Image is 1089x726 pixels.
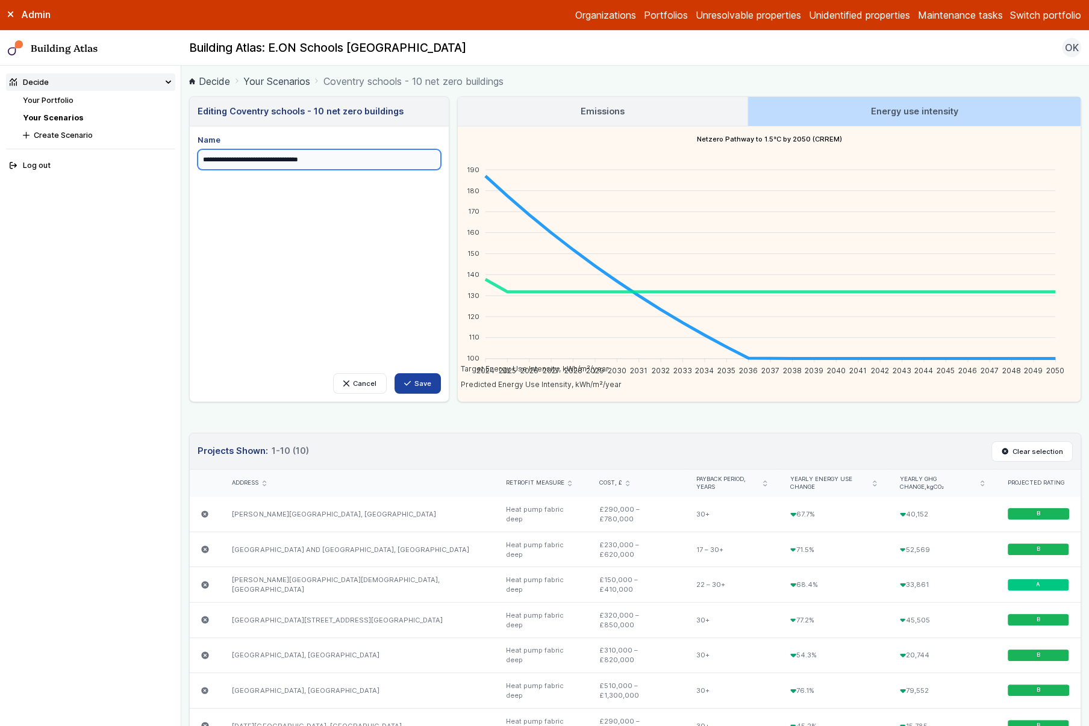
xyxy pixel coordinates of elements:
[917,8,1002,22] a: Maintenance tasks
[232,616,442,624] a: [GEOGRAPHIC_DATA][STREET_ADDRESS][GEOGRAPHIC_DATA]
[827,365,846,374] tspan: 2040
[1062,38,1081,57] button: OK
[588,602,685,638] div: £320,000 – £850,000
[588,638,685,673] div: £310,000 – £820,000
[888,638,996,673] div: 20,744
[914,365,933,374] tspan: 2044
[779,497,888,532] div: 67.7%
[805,365,823,374] tspan: 2039
[900,476,976,491] span: Yearly GHG change,
[467,291,479,299] tspan: 130
[458,97,747,126] a: Emissions
[467,312,479,320] tspan: 120
[1046,365,1064,374] tspan: 2050
[232,576,439,594] a: [PERSON_NAME][GEOGRAPHIC_DATA][DEMOGRAPHIC_DATA], [GEOGRAPHIC_DATA]
[809,8,910,22] a: Unidentified properties
[1037,651,1040,659] span: B
[232,545,469,554] a: [GEOGRAPHIC_DATA] AND [GEOGRAPHIC_DATA], [GEOGRAPHIC_DATA]
[870,105,958,118] h3: Energy use intensity
[991,441,1073,462] button: Clear selection
[499,365,516,374] tspan: 2025
[333,373,387,394] a: Cancel
[608,365,626,374] tspan: 2030
[588,673,685,709] div: £510,000 – £1,300,000
[586,365,604,374] tspan: 2029
[1037,510,1040,518] span: B
[685,602,779,638] div: 30+
[467,186,479,194] tspan: 180
[467,354,479,362] tspan: 100
[599,479,622,487] span: Cost, £
[588,567,685,603] div: £150,000 – £410,000
[198,444,309,458] h3: Projects Shown:
[652,365,670,374] tspan: 2032
[673,365,692,374] tspan: 2033
[19,126,175,144] button: Create Scenario
[23,96,73,105] a: Your Portfolio
[494,673,587,709] div: Heat pump fabric deep
[1008,479,1069,487] div: Projected rating
[189,74,230,88] a: Decide
[888,673,996,709] div: 79,552
[232,510,435,518] a: [PERSON_NAME][GEOGRAPHIC_DATA], [GEOGRAPHIC_DATA]
[696,8,801,22] a: Unresolvable properties
[779,567,888,603] div: 68.4%
[888,497,996,532] div: 40,152
[739,365,758,374] tspan: 2036
[790,476,869,491] span: Yearly energy use change
[1037,687,1040,695] span: B
[630,365,647,374] tspan: 2031
[272,444,309,458] span: 1-10 (10)
[893,365,911,374] tspan: 2043
[1002,365,1021,374] tspan: 2048
[888,602,996,638] div: 45,505
[779,602,888,638] div: 77.2%
[6,157,175,175] button: Log out
[685,673,779,709] div: 30+
[581,105,625,118] h3: Emissions
[1024,365,1043,374] tspan: 2049
[685,638,779,673] div: 30+
[779,532,888,567] div: 71.5%
[458,126,1081,152] h4: Netzero Pathway to 1.5°C by 2050 (CRREM)
[685,497,779,532] div: 30+
[494,532,587,567] div: Heat pump fabric deep
[761,365,779,374] tspan: 2037
[685,567,779,603] div: 22 – 30+
[588,497,685,532] div: £290,000 – £780,000
[685,532,779,567] div: 17 – 30+
[198,134,441,146] label: Name
[937,365,955,374] tspan: 2045
[696,476,760,491] span: Payback period, years
[695,365,714,374] tspan: 2034
[452,364,609,373] span: Target Energy Use Intensity, kWh/m²/year
[467,228,479,237] tspan: 160
[8,40,23,56] img: main-0bbd2752.svg
[243,74,310,88] a: Your Scenarios
[494,497,587,532] div: Heat pump fabric deep
[1037,616,1040,624] span: B
[232,479,258,487] span: Address
[452,380,622,389] span: Predicted Energy Use Intensity, kWh/m²/year
[323,74,504,88] span: Coventry schools - 10 net zero buildings
[748,97,1081,126] a: Energy use intensity
[10,76,49,88] div: Decide
[469,333,479,341] tspan: 110
[564,365,582,374] tspan: 2028
[888,567,996,603] div: 33,861
[779,638,888,673] div: 54.3%
[467,270,479,278] tspan: 140
[494,638,587,673] div: Heat pump fabric deep
[588,532,685,567] div: £230,000 – £620,000
[575,8,636,22] a: Organizations
[505,479,564,487] span: Retrofit measure
[1065,40,1079,55] span: OK
[189,40,466,56] h2: Building Atlas: E.ON Schools [GEOGRAPHIC_DATA]
[23,113,83,122] a: Your Scenarios
[849,365,867,374] tspan: 2041
[395,373,442,394] button: Save
[783,365,802,374] tspan: 2038
[926,483,944,490] span: kgCO₂
[468,207,479,216] tspan: 170
[981,365,999,374] tspan: 2047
